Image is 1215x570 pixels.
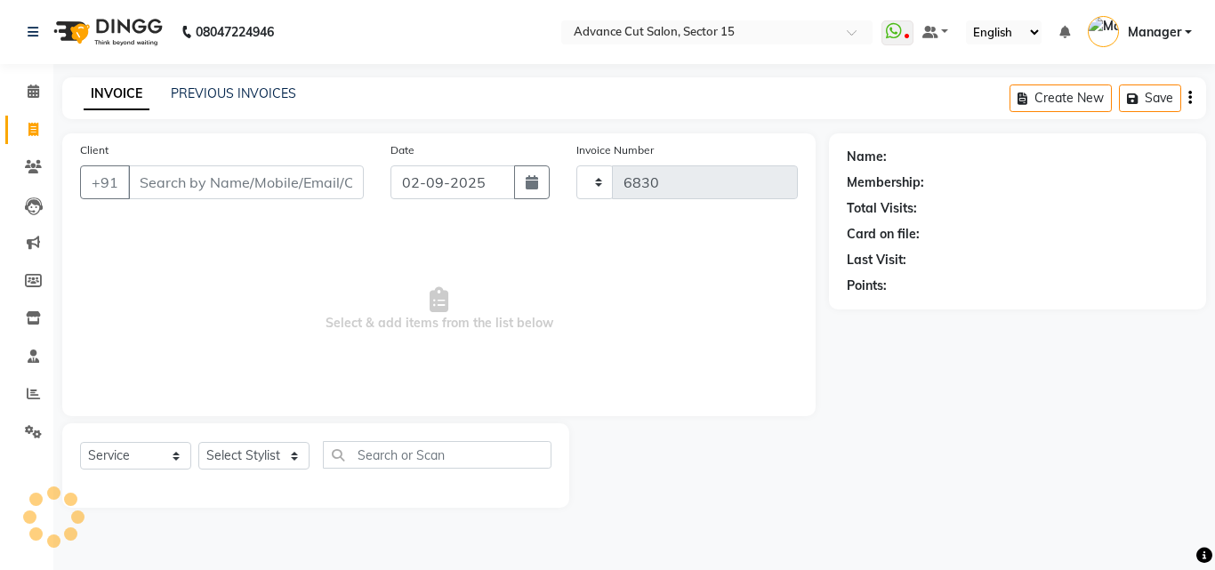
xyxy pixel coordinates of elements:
img: Manager [1088,16,1119,47]
div: Membership: [847,173,924,192]
button: Create New [1010,84,1112,112]
button: Save [1119,84,1181,112]
img: logo [45,7,167,57]
div: Name: [847,148,887,166]
b: 08047224946 [196,7,274,57]
span: Select & add items from the list below [80,221,798,398]
label: Date [390,142,414,158]
input: Search or Scan [323,441,551,469]
a: INVOICE [84,78,149,110]
div: Total Visits: [847,199,917,218]
a: PREVIOUS INVOICES [171,85,296,101]
div: Card on file: [847,225,920,244]
label: Invoice Number [576,142,654,158]
div: Last Visit: [847,251,906,269]
span: Manager [1128,23,1181,42]
label: Client [80,142,109,158]
button: +91 [80,165,130,199]
div: Points: [847,277,887,295]
input: Search by Name/Mobile/Email/Code [128,165,364,199]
